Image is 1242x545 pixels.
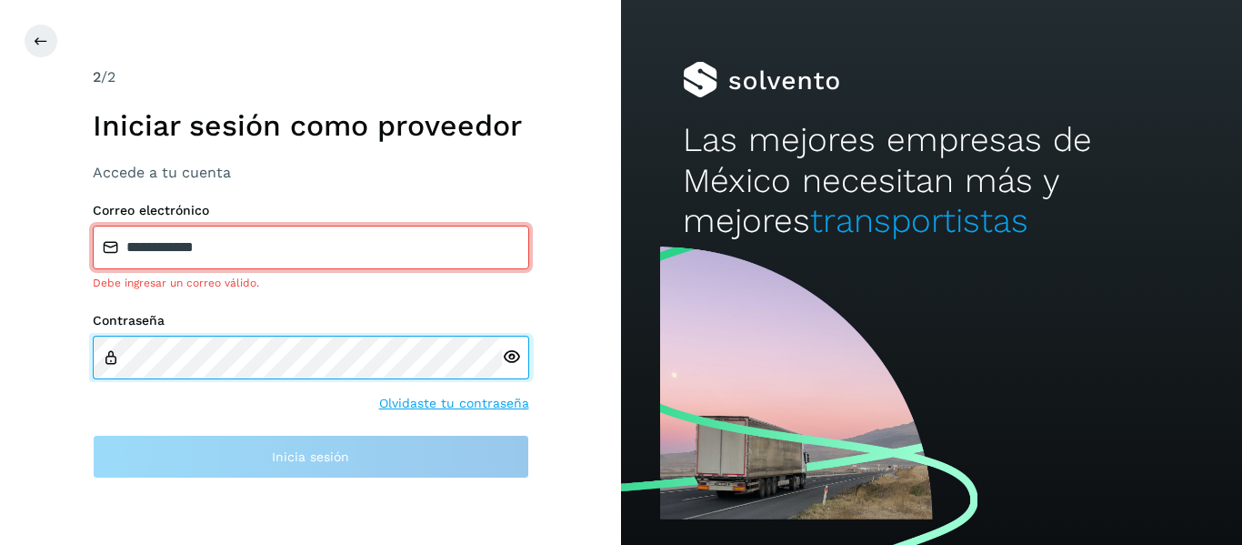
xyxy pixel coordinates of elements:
label: Contraseña [93,313,529,328]
span: transportistas [810,201,1028,240]
span: Inicia sesión [272,450,349,463]
h1: Iniciar sesión como proveedor [93,108,529,143]
h3: Accede a tu cuenta [93,164,529,181]
span: 2 [93,68,101,86]
label: Correo electrónico [93,203,529,218]
h2: Las mejores empresas de México necesitan más y mejores [683,120,1179,241]
button: Inicia sesión [93,435,529,479]
div: Debe ingresar un correo válido. [93,275,529,291]
div: /2 [93,66,529,88]
a: Olvidaste tu contraseña [379,394,529,413]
